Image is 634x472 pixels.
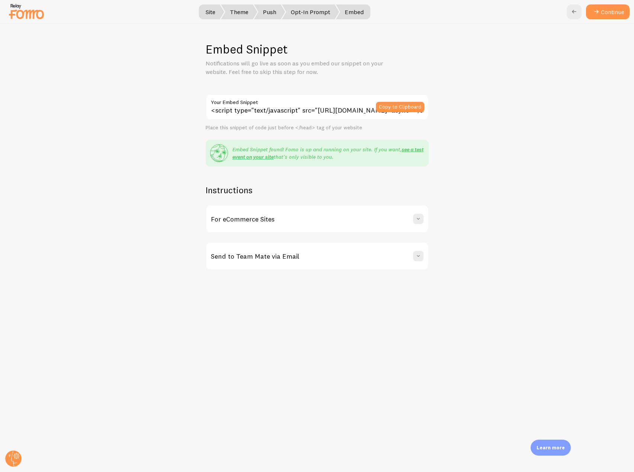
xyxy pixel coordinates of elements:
[531,440,571,456] div: Learn more
[232,146,424,161] p: Embed Snippet found! Fomo is up and running on your site. If you want, that's only visible to you.
[206,59,384,76] p: Notifications will go live as soon as you embed our snippet on your website. Feel free to skip th...
[376,102,424,112] button: Copy to Clipboard
[206,42,429,57] h1: Embed Snippet
[211,215,274,223] h3: For eCommerce Sites
[206,184,429,196] h2: Instructions
[206,125,429,131] div: Place this snippet of code just before </head> tag of your website
[232,146,424,160] a: see a test event on your site
[537,444,565,451] p: Learn more
[211,252,299,261] h3: Send to Team Mate via Email
[8,2,45,21] img: fomo-relay-logo-orange.svg
[206,94,429,107] label: Your Embed Snippet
